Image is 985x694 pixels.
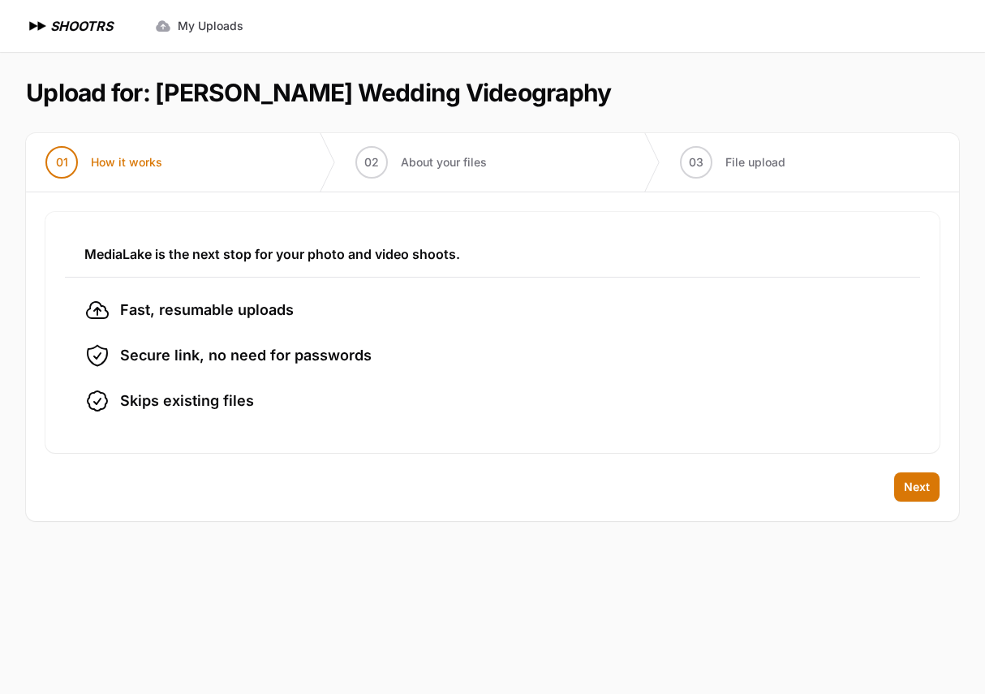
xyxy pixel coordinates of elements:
[401,154,487,170] span: About your files
[50,16,113,36] h1: SHOOTRS
[689,154,703,170] span: 03
[26,16,50,36] img: SHOOTRS
[120,390,254,412] span: Skips existing files
[56,154,68,170] span: 01
[26,78,611,107] h1: Upload for: [PERSON_NAME] Wedding Videography
[178,18,243,34] span: My Uploads
[660,133,805,192] button: 03 File upload
[364,154,379,170] span: 02
[120,344,372,367] span: Secure link, no need for passwords
[120,299,294,321] span: Fast, resumable uploads
[84,244,901,264] h3: MediaLake is the next stop for your photo and video shoots.
[336,133,506,192] button: 02 About your files
[26,16,113,36] a: SHOOTRS SHOOTRS
[26,133,182,192] button: 01 How it works
[725,154,785,170] span: File upload
[894,472,940,502] button: Next
[145,11,253,41] a: My Uploads
[91,154,162,170] span: How it works
[904,479,930,495] span: Next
